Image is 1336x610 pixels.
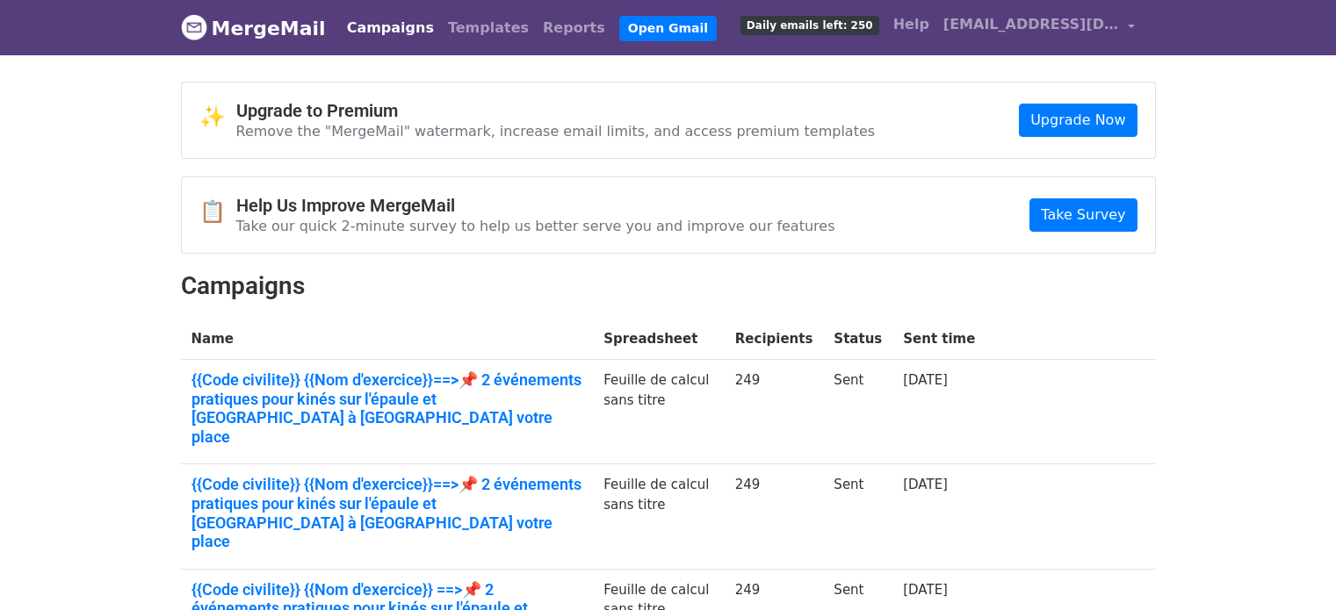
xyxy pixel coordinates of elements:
a: [EMAIL_ADDRESS][DOMAIN_NAME] [936,7,1142,48]
a: Open Gmail [619,16,717,41]
td: Feuille de calcul sans titre [593,360,725,464]
h4: Upgrade to Premium [236,100,876,121]
td: Sent [823,360,892,464]
span: [EMAIL_ADDRESS][DOMAIN_NAME] [943,14,1119,35]
td: Feuille de calcul sans titre [593,464,725,569]
a: Reports [536,11,612,46]
th: Recipients [725,319,824,360]
th: Sent time [892,319,986,360]
a: Daily emails left: 250 [733,7,886,42]
a: MergeMail [181,10,326,47]
p: Take our quick 2-minute survey to help us better serve you and improve our features [236,217,835,235]
a: Campaigns [340,11,441,46]
h4: Help Us Improve MergeMail [236,195,835,216]
iframe: Chat Widget [1248,526,1336,610]
a: {{Code civilite}} {{Nom d'exercice}}==>📌 2 événements pratiques pour kinés sur l'épaule et [GEOGR... [191,475,583,550]
td: 249 [725,464,824,569]
img: MergeMail logo [181,14,207,40]
a: Help [886,7,936,42]
th: Status [823,319,892,360]
a: [DATE] [903,582,948,598]
th: Spreadsheet [593,319,725,360]
span: Daily emails left: 250 [740,16,879,35]
a: Upgrade Now [1019,104,1137,137]
h2: Campaigns [181,271,1156,301]
td: 249 [725,360,824,464]
span: ✨ [199,104,236,130]
a: [DATE] [903,372,948,388]
th: Name [181,319,594,360]
a: [DATE] [903,477,948,492]
a: {{Code civilite}} {{Nom d'exercice}}==>📌 2 événements pratiques pour kinés sur l'épaule et [GEOGR... [191,370,583,446]
a: Templates [441,11,536,46]
p: Remove the "MergeMail" watermark, increase email limits, and access premium templates [236,122,876,140]
span: 📋 [199,199,236,225]
a: Take Survey [1029,198,1137,232]
td: Sent [823,464,892,569]
div: Widget de chat [1248,526,1336,610]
